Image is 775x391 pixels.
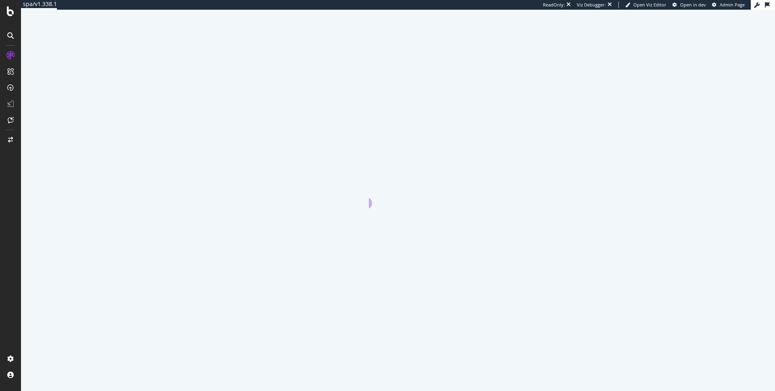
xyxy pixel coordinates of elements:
[672,2,706,8] a: Open in dev
[712,2,745,8] a: Admin Page
[720,2,745,8] span: Admin Page
[369,179,427,208] div: animation
[543,2,565,8] div: ReadOnly:
[625,2,666,8] a: Open Viz Editor
[680,2,706,8] span: Open in dev
[577,2,606,8] div: Viz Debugger:
[633,2,666,8] span: Open Viz Editor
